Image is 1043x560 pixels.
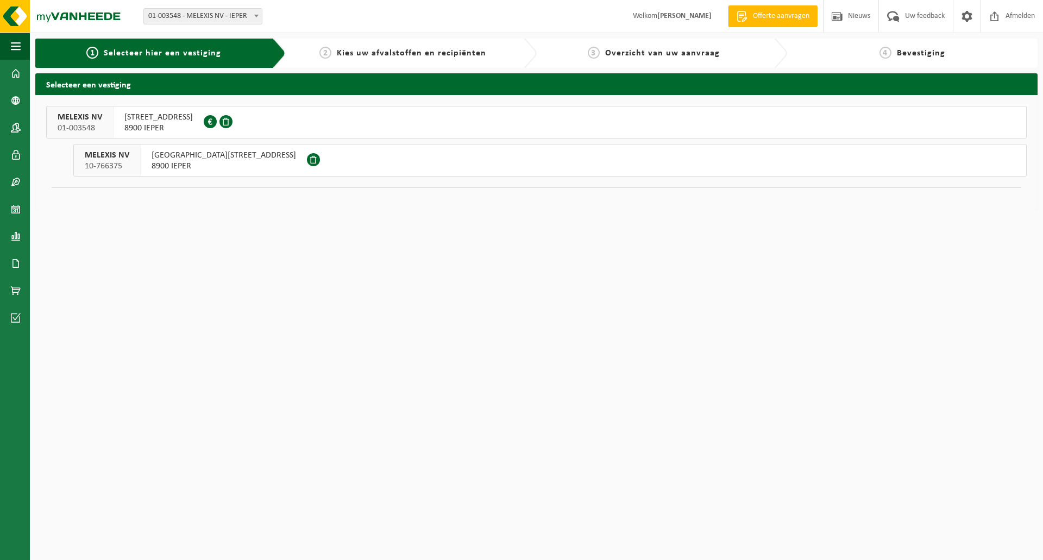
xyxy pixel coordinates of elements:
[124,112,193,123] span: [STREET_ADDRESS]
[319,47,331,59] span: 2
[152,161,296,172] span: 8900 IEPER
[58,112,102,123] span: MELEXIS NV
[152,150,296,161] span: [GEOGRAPHIC_DATA][STREET_ADDRESS]
[124,123,193,134] span: 8900 IEPER
[750,11,812,22] span: Offerte aanvragen
[85,150,129,161] span: MELEXIS NV
[104,49,221,58] span: Selecteer hier een vestiging
[46,106,1027,139] button: MELEXIS NV 01-003548 [STREET_ADDRESS]8900 IEPER
[85,161,129,172] span: 10-766375
[144,9,262,24] span: 01-003548 - MELEXIS NV - IEPER
[657,12,712,20] strong: [PERSON_NAME]
[143,8,262,24] span: 01-003548 - MELEXIS NV - IEPER
[897,49,945,58] span: Bevestiging
[73,144,1027,177] button: MELEXIS NV 10-766375 [GEOGRAPHIC_DATA][STREET_ADDRESS]8900 IEPER
[879,47,891,59] span: 4
[605,49,720,58] span: Overzicht van uw aanvraag
[728,5,818,27] a: Offerte aanvragen
[86,47,98,59] span: 1
[337,49,486,58] span: Kies uw afvalstoffen en recipiënten
[35,73,1038,95] h2: Selecteer een vestiging
[58,123,102,134] span: 01-003548
[588,47,600,59] span: 3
